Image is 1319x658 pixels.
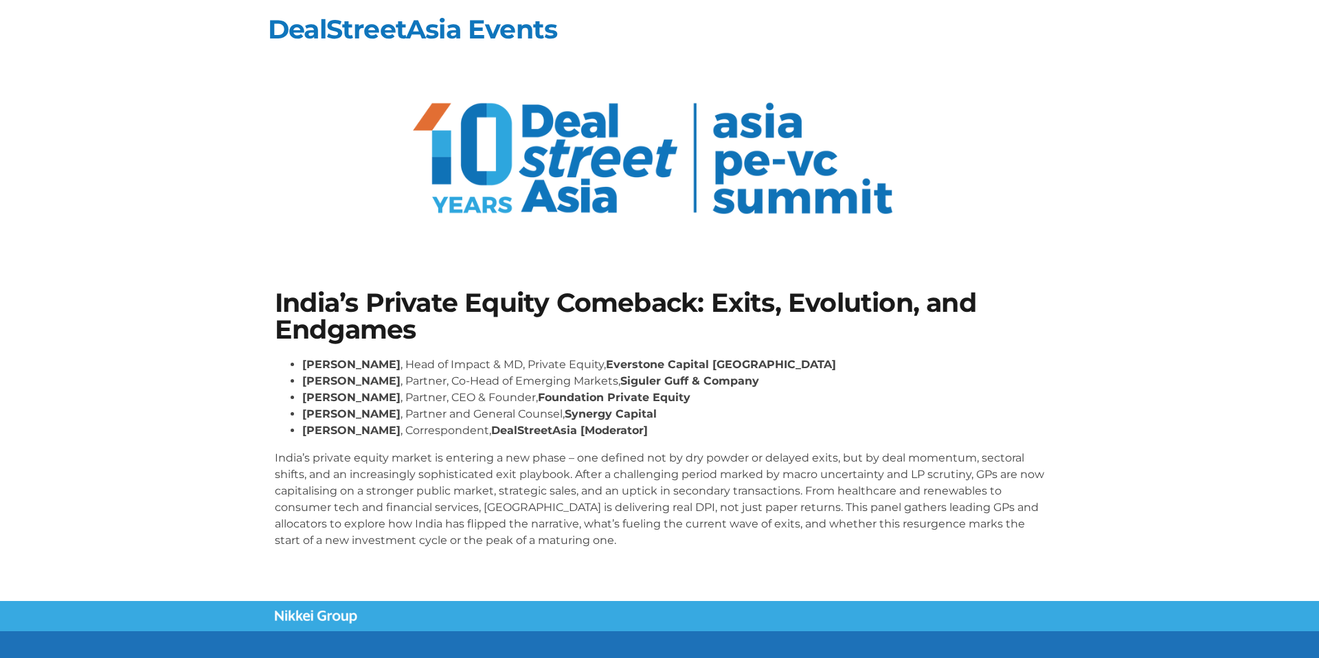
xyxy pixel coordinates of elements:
strong: [PERSON_NAME] [302,407,401,420]
h1: India’s Private Equity Comeback: Exits, Evolution, and Endgames [275,290,1044,343]
strong: [PERSON_NAME] [302,374,401,387]
strong: Everstone Capital [GEOGRAPHIC_DATA] [606,358,836,371]
strong: Foundation Private Equity [538,391,690,404]
img: Nikkei Group [275,610,357,624]
li: , Partner, CEO & Founder, [302,389,1044,406]
strong: Synergy Capital [565,407,657,420]
p: India’s private equity market is entering a new phase – one defined not by dry powder or delayed ... [275,450,1044,549]
li: , Partner, Co-Head of Emerging Markets, [302,373,1044,389]
strong: DealStreetAsia [Moderator] [491,424,648,437]
strong: Siguler Guff & Company [620,374,759,387]
strong: [PERSON_NAME] [302,391,401,404]
li: , Correspondent, [302,422,1044,439]
li: , Head of Impact & MD, Private Equity, [302,356,1044,373]
strong: [PERSON_NAME] [302,424,401,437]
strong: [PERSON_NAME] [302,358,401,371]
a: DealStreetAsia Events [268,13,557,45]
li: , Partner and General Counsel, [302,406,1044,422]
